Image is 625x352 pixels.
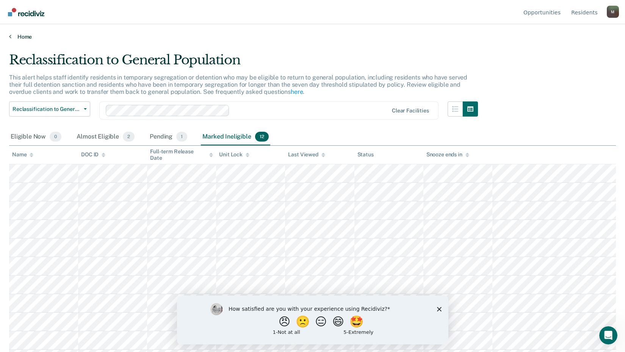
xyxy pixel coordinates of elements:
div: DOC ID [81,151,105,158]
div: Unit Lock [219,151,249,158]
iframe: Survey by Kim from Recidiviz [177,296,448,344]
div: Almost Eligible2 [75,129,136,145]
div: Name [12,151,33,158]
p: This alert helps staff identify residents in temporary segregation or detention who may be eligib... [9,74,467,95]
span: 1 [176,132,187,142]
div: Full-term Release Date [150,148,213,161]
div: Marked Ineligible12 [201,129,270,145]
div: Reclassification to General Population [9,52,478,74]
a: Home [9,33,616,40]
div: Eligible Now0 [9,129,63,145]
span: 12 [255,132,269,142]
div: Snooze ends in [426,151,469,158]
span: 2 [123,132,135,142]
div: M [607,6,619,18]
span: Reclassification to General Population [13,106,81,112]
img: Recidiviz [8,8,44,16]
button: Reclassification to General Population [9,101,90,117]
a: here [291,88,303,95]
button: Profile dropdown button [607,6,619,18]
span: 0 [50,132,61,142]
div: Status [357,151,374,158]
div: Pending1 [148,129,189,145]
div: Last Viewed [288,151,325,158]
iframe: Intercom live chat [599,326,617,344]
div: Clear facilities [392,107,429,114]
